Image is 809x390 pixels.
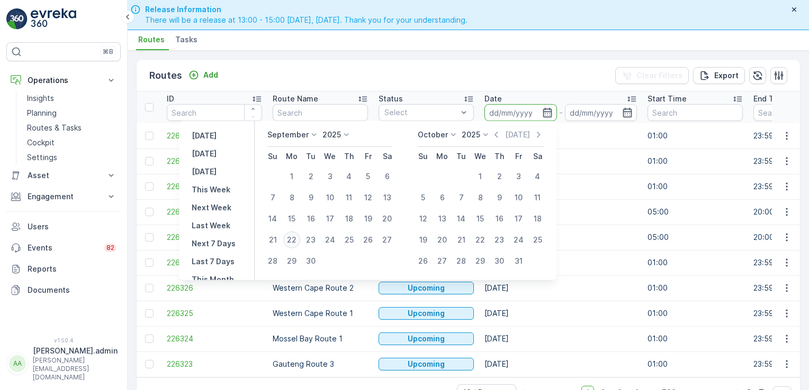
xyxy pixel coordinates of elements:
p: Route Name [273,94,318,104]
div: 2 [302,168,319,185]
p: Gauteng Route 3 [273,359,368,369]
button: Export [693,67,745,84]
p: [DATE] [505,129,530,140]
p: Upcoming [408,333,445,344]
div: 3 [321,168,338,185]
div: 20 [379,210,395,227]
p: [PERSON_NAME].admin [33,346,118,356]
a: 226406 [167,232,262,243]
div: 18 [340,210,357,227]
div: 19 [415,231,432,248]
p: Next Week [192,202,231,213]
p: ⌘B [103,48,113,56]
div: 6 [379,168,395,185]
span: Release Information [145,4,468,15]
div: 28 [453,253,470,270]
div: 30 [491,253,508,270]
p: 05:00 [648,232,743,243]
button: Next 7 Days [187,237,240,250]
p: Engagement [28,191,100,202]
div: 25 [529,231,546,248]
td: [DATE] [479,199,642,225]
div: 21 [264,231,281,248]
div: 31 [510,253,527,270]
div: 14 [264,210,281,227]
th: Monday [282,147,301,166]
button: Upcoming [379,332,474,345]
p: Add [203,70,218,80]
th: Wednesday [471,147,490,166]
span: v 1.50.4 [6,337,121,343]
p: Western Cape Route 1 [273,308,368,319]
a: Documents [6,280,121,301]
td: [DATE] [479,123,642,148]
p: Upcoming [408,359,445,369]
div: 15 [283,210,300,227]
div: 13 [379,189,395,206]
div: 9 [491,189,508,206]
input: Search [167,104,262,121]
div: 20 [434,231,451,248]
div: 4 [529,168,546,185]
a: 226524 [167,156,262,166]
div: 7 [453,189,470,206]
p: Documents [28,285,116,295]
p: Operations [28,75,100,86]
a: 226323 [167,359,262,369]
td: [DATE] [479,301,642,326]
a: Routes & Tasks [23,120,121,135]
div: 10 [321,189,338,206]
p: [DATE] [192,131,217,141]
div: 12 [359,189,376,206]
p: Insights [27,93,54,104]
div: 10 [510,189,527,206]
a: 226327 [167,257,262,268]
button: AA[PERSON_NAME].admin[PERSON_NAME][EMAIL_ADDRESS][DOMAIN_NAME] [6,346,121,382]
div: 24 [510,231,527,248]
div: 29 [283,253,300,270]
p: - [559,106,563,119]
p: 2025 [322,129,341,140]
p: 01:00 [648,283,743,293]
p: Status [379,94,403,104]
p: Western Cape Route 2 [273,283,368,293]
div: 9 [302,189,319,206]
span: 226407 [167,207,262,217]
a: Reports [6,258,121,280]
input: dd/mm/yyyy [565,104,637,121]
p: Last 7 Days [192,256,235,267]
p: Mossel Bay Route 1 [273,333,368,344]
div: 19 [359,210,376,227]
div: 29 [472,253,489,270]
p: Planning [27,108,57,118]
div: 11 [340,189,357,206]
button: Asset [6,165,121,186]
div: 12 [415,210,432,227]
p: Start Time [648,94,687,104]
div: Toggle Row Selected [145,157,154,165]
td: [DATE] [479,326,642,351]
div: 15 [472,210,489,227]
p: Users [28,221,116,232]
div: 11 [529,189,546,206]
div: AA [9,355,26,372]
div: 6 [434,189,451,206]
p: Select [384,107,457,118]
p: Cockpit [27,137,55,148]
div: Toggle Row Selected [145,309,154,318]
div: 18 [529,210,546,227]
span: 226523 [167,181,262,192]
button: This Week [187,183,235,196]
p: 05:00 [648,207,743,217]
a: 226325 [167,308,262,319]
div: 22 [472,231,489,248]
div: 21 [453,231,470,248]
div: 2 [491,168,508,185]
div: 28 [264,253,281,270]
div: Toggle Row Selected [145,360,154,368]
td: [DATE] [479,351,642,377]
